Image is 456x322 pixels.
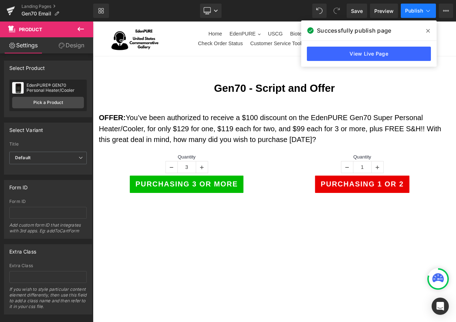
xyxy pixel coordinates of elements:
button: Publish [401,4,436,18]
span: Preview [374,7,394,15]
span: Customer Service Tools [188,23,252,30]
a: Design [48,37,95,53]
img: pImage [12,82,24,94]
span: EdenPURE [163,11,194,19]
a: Landing Pages [22,4,93,9]
a: Biotech [232,9,260,21]
b: Default [15,155,30,160]
span: Home [138,11,154,19]
div: Add custom form ID that integrates with 3rd apps. Eg: addToCartForm [9,222,87,238]
button: More [439,4,453,18]
span: Check Order Status [125,23,179,30]
a: Outbound Scripts [257,21,312,32]
button: Redo [329,4,344,18]
span: Product [19,27,42,32]
p: You’ve been authorized to receive a $100 discount on the EdenPURE Gen70 Super Personal Heater/Coo... [7,109,427,147]
div: Form ID [9,199,87,204]
a: Check Order Status [122,21,182,32]
a: Pick a Product [12,97,84,108]
a: Home [134,9,158,21]
span: Publish [405,8,423,14]
a: View Live Page [307,47,431,61]
span: Purchasing 1 or 2 [272,189,371,199]
h1: Gen70 - Script and Offer [7,72,427,87]
button: Purchasing 1 or 2 [265,184,378,205]
label: Quantity [226,158,418,167]
div: Open Intercom Messenger [432,298,449,315]
strong: OFFER: [7,110,39,120]
span: USCG [209,11,227,19]
div: Select Product [9,61,45,71]
button: EdenPURE [160,9,204,21]
a: USCG [205,9,230,21]
span: Biotech [236,11,256,19]
div: If you wish to style particular content element differently, then use this field to add a class n... [9,287,87,314]
div: EdenPURE® GEN70 Personal Heater/Cooler [27,83,84,93]
div: Extra Class [9,263,87,268]
span: Lindenwold [265,11,296,19]
button: Undo [312,4,327,18]
label: Title [9,142,87,149]
a: Lindenwold [261,9,299,21]
span: Save [351,7,363,15]
a: New Library [93,4,109,18]
label: Quantity [16,158,208,167]
span: Gen70 Email [22,11,51,16]
a: Preview [370,4,398,18]
span: Purchasing 3 or more [51,189,173,199]
div: Select Variant [9,123,43,133]
a: Customer Service Tools [184,21,256,32]
div: Extra Class [9,245,36,255]
img: EdenPURE/USCG Call Center [20,5,81,36]
div: Form ID [9,180,28,190]
input: Search [318,13,395,29]
button: Purchasing 3 or more [44,184,180,205]
span: Outbound Scripts [261,23,308,30]
span: Successfully publish page [317,26,391,35]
